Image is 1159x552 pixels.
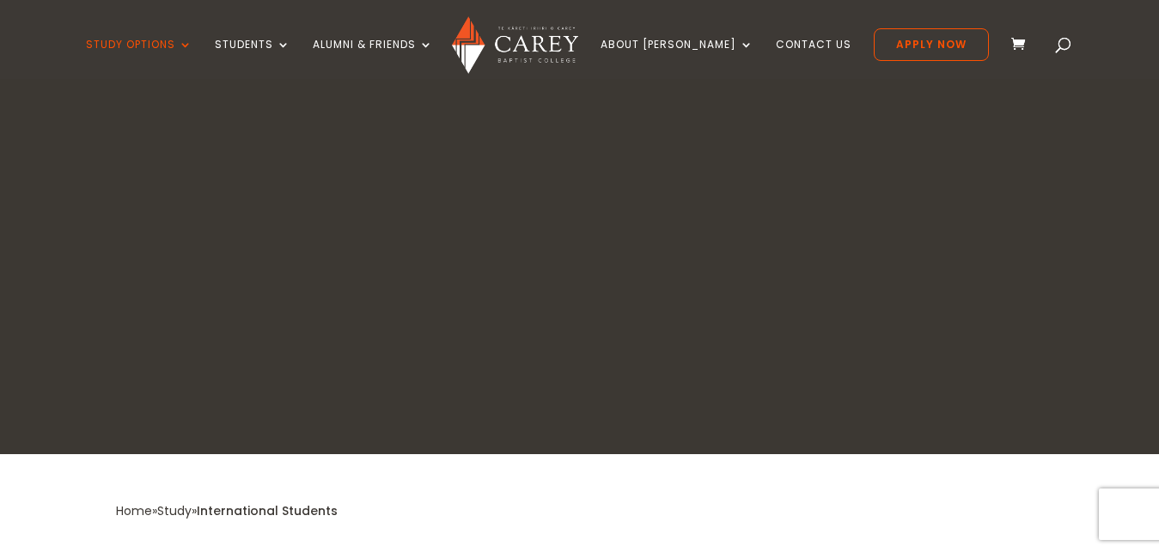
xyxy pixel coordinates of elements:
[601,39,753,79] a: About [PERSON_NAME]
[116,502,338,519] span: » »
[215,39,290,79] a: Students
[452,16,578,74] img: Carey Baptist College
[874,28,989,61] a: Apply Now
[157,502,192,519] a: Study
[197,502,338,519] span: International Students
[116,502,152,519] a: Home
[86,39,192,79] a: Study Options
[313,39,433,79] a: Alumni & Friends
[776,39,851,79] a: Contact Us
